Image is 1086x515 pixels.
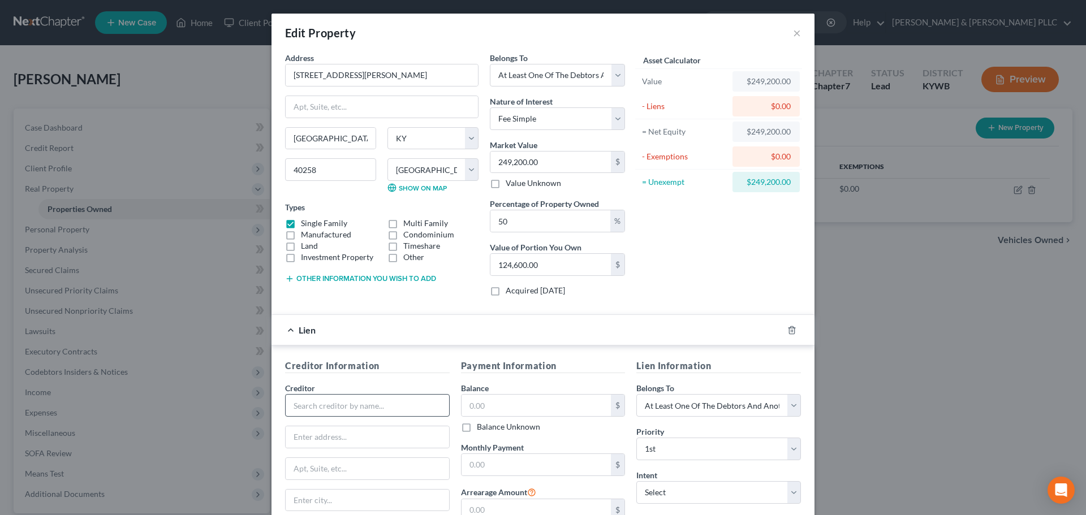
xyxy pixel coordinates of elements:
[285,359,450,373] h5: Creditor Information
[461,382,489,394] label: Balance
[742,176,791,188] div: $249,200.00
[301,252,373,263] label: Investment Property
[285,158,376,181] input: Enter zip...
[642,176,727,188] div: = Unexempt
[286,64,478,86] input: Enter address...
[285,274,436,283] button: Other information you wish to add
[403,218,448,229] label: Multi Family
[461,359,626,373] h5: Payment Information
[403,240,440,252] label: Timeshare
[610,210,624,232] div: %
[286,128,376,149] input: Enter city...
[403,252,424,263] label: Other
[742,151,791,162] div: $0.00
[611,152,624,173] div: $
[301,240,318,252] label: Land
[636,469,657,481] label: Intent
[742,76,791,87] div: $249,200.00
[285,201,305,213] label: Types
[462,395,611,416] input: 0.00
[387,183,447,192] a: Show on Map
[506,178,561,189] label: Value Unknown
[490,241,581,253] label: Value of Portion You Own
[636,359,801,373] h5: Lien Information
[286,490,449,511] input: Enter city...
[461,485,536,499] label: Arrearage Amount
[301,229,351,240] label: Manufactured
[285,25,356,41] div: Edit Property
[636,427,664,436] span: Priority
[642,76,727,87] div: Value
[642,126,727,137] div: = Net Equity
[461,442,524,453] label: Monthly Payment
[490,152,611,173] input: 0.00
[1048,477,1075,504] div: Open Intercom Messenger
[490,96,553,107] label: Nature of Interest
[611,454,624,475] div: $
[793,26,801,40] button: ×
[506,285,565,296] label: Acquired [DATE]
[286,96,478,118] input: Apt, Suite, etc...
[742,101,791,112] div: $0.00
[301,218,347,229] label: Single Family
[286,458,449,479] input: Apt, Suite, etc...
[636,383,674,393] span: Belongs To
[642,101,727,112] div: - Liens
[285,53,314,63] span: Address
[742,126,791,137] div: $249,200.00
[611,254,624,275] div: $
[299,324,316,335] span: Lien
[462,454,611,475] input: 0.00
[611,395,624,416] div: $
[490,198,599,210] label: Percentage of Property Owned
[490,53,528,63] span: Belongs To
[286,426,449,448] input: Enter address...
[285,394,450,417] input: Search creditor by name...
[285,383,315,393] span: Creditor
[642,151,727,162] div: - Exemptions
[477,421,540,432] label: Balance Unknown
[643,54,701,66] label: Asset Calculator
[490,254,611,275] input: 0.00
[490,210,610,232] input: 0.00
[403,229,454,240] label: Condominium
[490,139,537,151] label: Market Value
